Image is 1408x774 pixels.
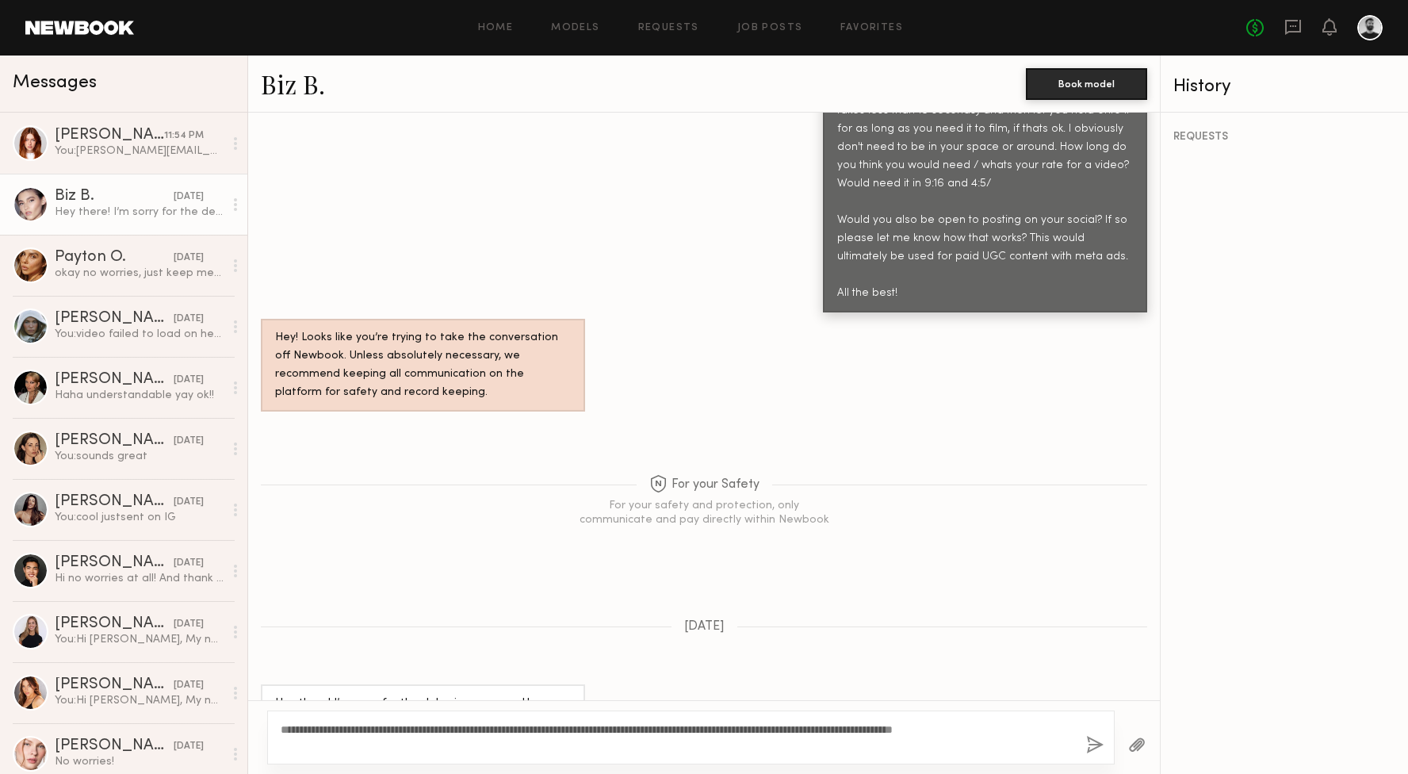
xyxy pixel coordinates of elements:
[577,499,831,527] div: For your safety and protection, only communicate and pay directly within Newbook
[174,312,204,327] div: [DATE]
[174,495,204,510] div: [DATE]
[55,266,224,281] div: okay no worries, just keep me posted! :)
[174,373,204,388] div: [DATE]
[174,556,204,571] div: [DATE]
[55,571,224,586] div: Hi no worries at all! And thank you! I travel a lot to LA so sometimes I’ll take newbook jobs tha...
[174,190,204,205] div: [DATE]
[55,327,224,342] div: You: video failed to load on here so I sent to you on your IG
[55,555,174,571] div: [PERSON_NAME]
[55,372,174,388] div: [PERSON_NAME]
[261,67,325,101] a: Biz B.
[13,74,97,92] span: Messages
[1026,68,1147,100] button: Book model
[55,449,224,464] div: You: sounds great
[649,475,759,495] span: For your Safety
[478,23,514,33] a: Home
[55,754,224,769] div: No worries!
[55,738,174,754] div: [PERSON_NAME]
[551,23,599,33] a: Models
[275,695,571,768] div: Hey there! I’m sorry for the delay in response. Have you found a content creator yet? If not I’m ...
[174,251,204,266] div: [DATE]
[638,23,699,33] a: Requests
[737,23,803,33] a: Job Posts
[1173,132,1395,143] div: REQUESTS
[55,433,174,449] div: [PERSON_NAME]
[55,128,164,144] div: [PERSON_NAME]
[1173,78,1395,96] div: History
[55,205,224,220] div: Hey there! I’m sorry for the delay in response. Have you found a content creator yet? If not I’m ...
[55,189,174,205] div: Biz B.
[55,311,174,327] div: [PERSON_NAME]
[174,617,204,632] div: [DATE]
[840,23,903,33] a: Favorites
[1026,76,1147,90] a: Book model
[55,677,174,693] div: [PERSON_NAME]
[55,510,224,525] div: You: cool justsent on IG
[174,434,204,449] div: [DATE]
[55,144,224,159] div: You: [PERSON_NAME][EMAIL_ADDRESS][DOMAIN_NAME]
[55,494,174,510] div: [PERSON_NAME]
[174,678,204,693] div: [DATE]
[55,693,224,708] div: You: Hi [PERSON_NAME], My name is [PERSON_NAME]. I'm looking to hire a model to film a UGC video ...
[55,250,174,266] div: Payton O.
[174,739,204,754] div: [DATE]
[55,632,224,647] div: You: Hi [PERSON_NAME], My name is [PERSON_NAME]. I'm looking to hire a model to film a UGC video ...
[684,620,725,634] span: [DATE]
[55,388,224,403] div: Haha understandable yay ok!!
[275,329,571,402] div: Hey! Looks like you’re trying to take the conversation off Newbook. Unless absolutely necessary, ...
[164,128,204,144] div: 11:54 PM
[55,616,174,632] div: [PERSON_NAME]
